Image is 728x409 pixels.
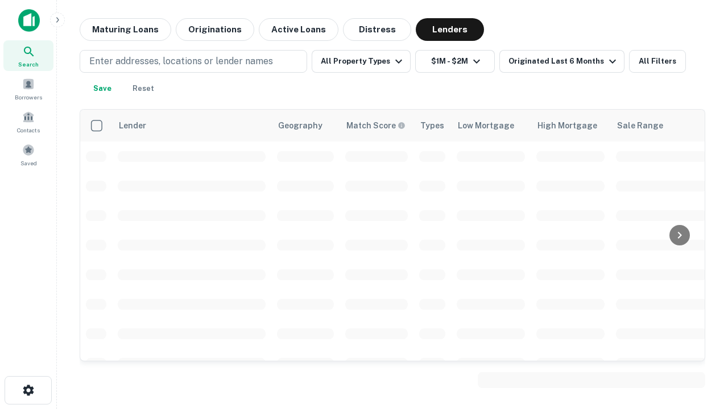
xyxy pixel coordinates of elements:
button: Originations [176,18,254,41]
img: capitalize-icon.png [18,9,40,32]
span: Contacts [17,126,40,135]
div: Types [420,119,444,132]
div: High Mortgage [537,119,597,132]
button: Reset [125,77,162,100]
button: Distress [343,18,411,41]
div: Low Mortgage [458,119,514,132]
th: Capitalize uses an advanced AI algorithm to match your search with the best lender. The match sco... [340,110,413,141]
button: Originated Last 6 Months [499,50,624,73]
div: Capitalize uses an advanced AI algorithm to match your search with the best lender. The match sco... [346,119,406,132]
th: Sale Range [610,110,713,141]
button: Maturing Loans [80,18,171,41]
a: Search [3,40,53,71]
a: Saved [3,139,53,170]
a: Borrowers [3,73,53,104]
button: Save your search to get updates of matches that match your search criteria. [84,77,121,100]
div: Geography [278,119,322,132]
h6: Match Score [346,119,403,132]
span: Borrowers [15,93,42,102]
span: Search [18,60,39,69]
th: Lender [112,110,271,141]
p: Enter addresses, locations or lender names [89,55,273,68]
button: Active Loans [259,18,338,41]
div: Originated Last 6 Months [508,55,619,68]
th: High Mortgage [531,110,610,141]
span: Saved [20,158,37,168]
div: Sale Range [617,119,663,132]
button: All Filters [629,50,686,73]
button: All Property Types [312,50,411,73]
button: $1M - $2M [415,50,495,73]
button: Lenders [416,18,484,41]
th: Low Mortgage [451,110,531,141]
th: Geography [271,110,340,141]
button: Enter addresses, locations or lender names [80,50,307,73]
th: Types [413,110,451,141]
a: Contacts [3,106,53,137]
div: Lender [119,119,146,132]
iframe: Chat Widget [671,282,728,336]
